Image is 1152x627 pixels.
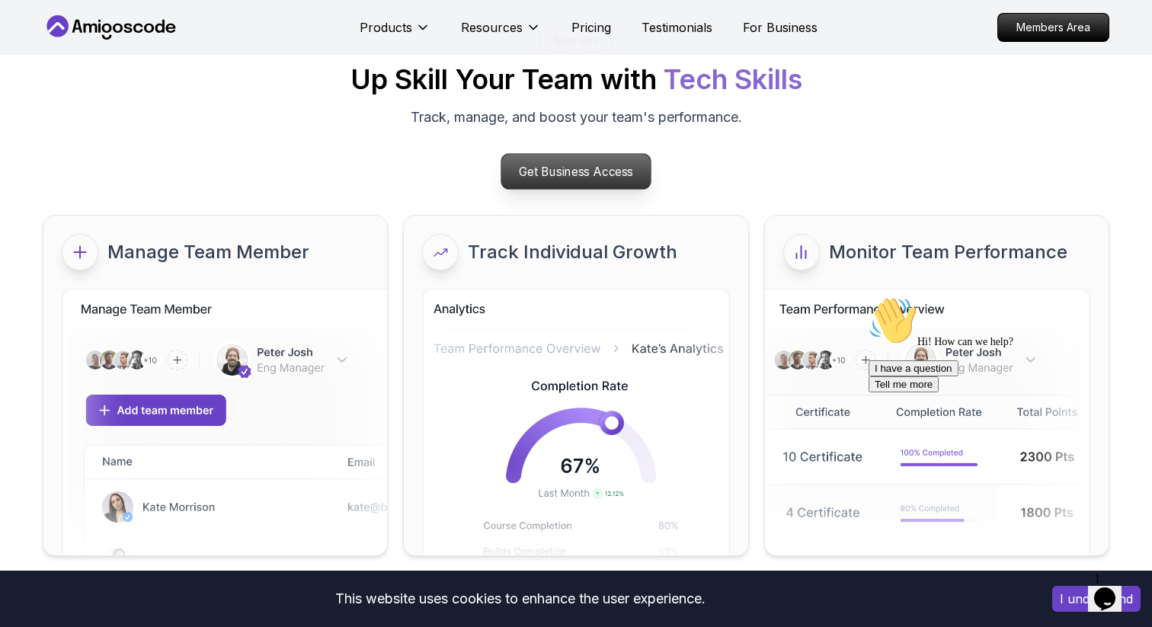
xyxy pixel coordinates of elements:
[6,6,280,102] div: 👋Hi! How can we help?I have a questionTell me more
[571,18,611,37] a: Pricing
[743,18,818,37] a: For Business
[422,289,729,576] img: business imgs
[411,107,742,128] p: Track, manage, and boost your team's performance.
[997,13,1109,42] a: Members Area
[1052,586,1141,612] button: Accept cookies
[862,290,1137,558] iframe: chat widget
[829,240,1067,264] p: Monitor Team Performance
[461,18,541,49] button: Resources
[998,14,1109,41] p: Members Area
[6,70,96,86] button: I have a question
[360,18,412,37] p: Products
[11,582,1029,616] div: This website uses cookies to enhance the user experience.
[1088,566,1137,612] iframe: chat widget
[6,6,55,55] img: :wave:
[468,240,677,264] p: Track Individual Growth
[642,18,712,37] a: Testimonials
[501,154,651,189] p: Get Business Access
[350,64,802,94] h2: Up Skill Your Team with
[664,62,802,96] span: Tech Skills
[360,18,430,49] button: Products
[107,240,309,264] p: Manage Team Member
[501,154,651,190] a: Get Business Access
[765,289,1090,580] img: business imgs
[6,86,76,102] button: Tell me more
[461,18,523,37] p: Resources
[62,289,387,580] img: business imgs
[6,46,151,57] span: Hi! How can we help?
